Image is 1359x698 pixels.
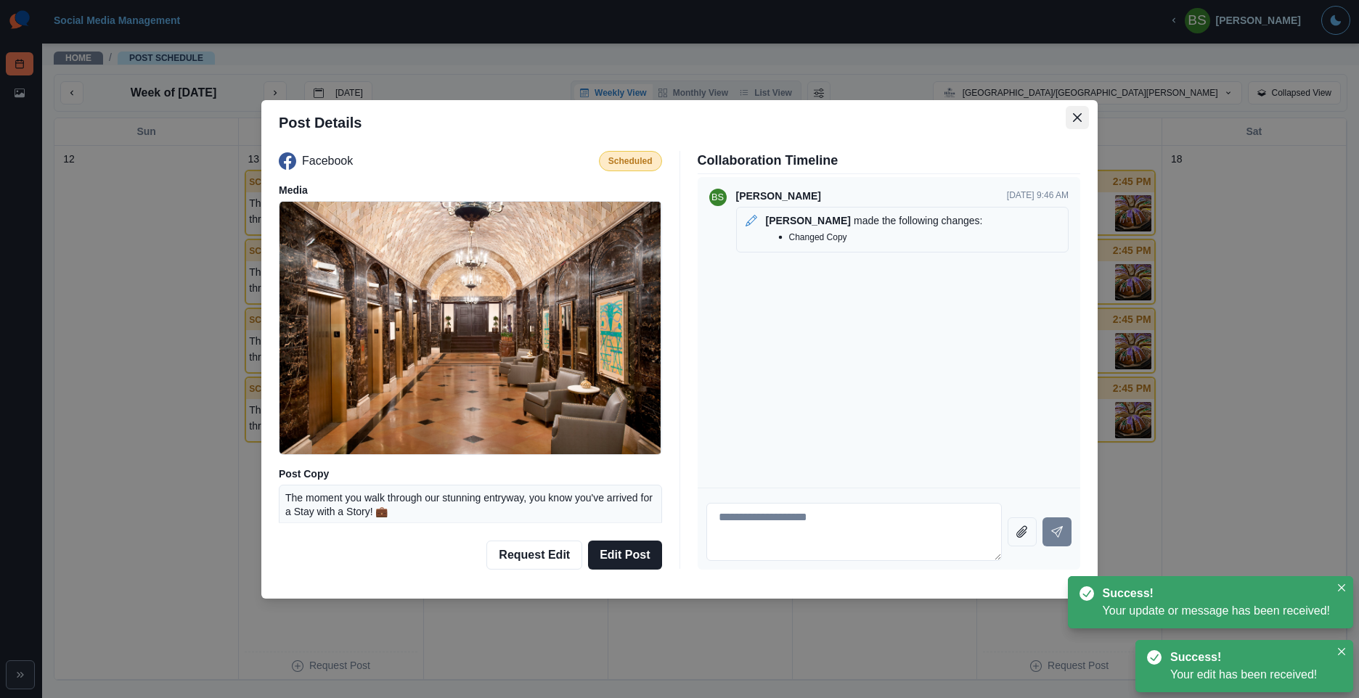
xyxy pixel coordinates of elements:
button: Close [1066,106,1089,129]
p: Scheduled [608,155,653,168]
button: Edit Post [588,541,661,570]
button: Close [1333,643,1350,660]
img: up41uwv44vodufc1nggw [279,201,661,455]
div: Success! [1170,649,1324,666]
button: Send message [1042,517,1072,546]
p: [PERSON_NAME] [736,189,821,204]
button: Request Edit [486,541,582,570]
button: Attach file [1008,517,1037,546]
p: Post Copy [279,467,662,482]
p: made the following changes: [854,213,982,229]
p: Collaboration Timeline [698,151,1081,171]
button: Close [1333,579,1350,596]
p: The moment you walk through our stunning entryway, you know you've arrived for a Stay with a Stor... [285,491,656,575]
div: Blake Sarlo [711,186,724,209]
div: Your update or message has been received! [1103,602,1330,620]
p: [PERSON_NAME] [766,213,851,229]
div: Your edit has been received! [1170,666,1330,683]
p: Facebook [302,152,353,170]
p: [DATE] 9:46 AM [1007,189,1069,204]
header: Post Details [261,100,1098,145]
p: Changed Copy [789,231,847,244]
div: Success! [1103,585,1324,602]
p: Media [279,183,662,198]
